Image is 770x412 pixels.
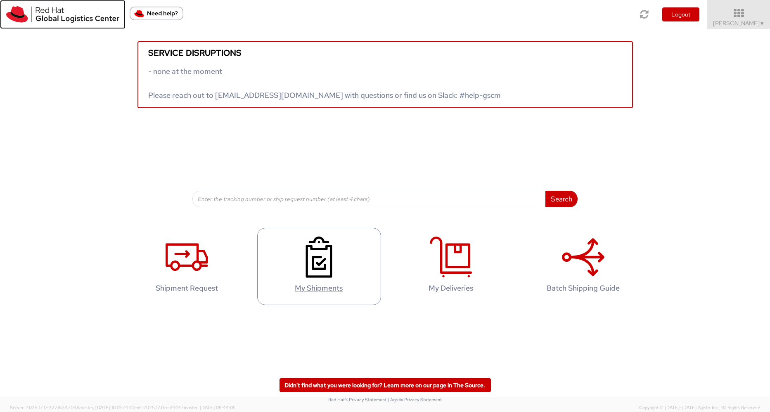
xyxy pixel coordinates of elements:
[389,228,513,305] a: My Deliveries
[192,191,546,207] input: Enter the tracking number or ship request number (at least 4 chars)
[125,228,249,305] a: Shipment Request
[134,284,240,292] h4: Shipment Request
[760,20,765,27] span: ▼
[130,7,183,20] button: Need help?
[6,6,119,23] img: rh-logistics-00dfa346123c4ec078e1.svg
[280,378,491,392] a: Didn't find what you were looking for? Learn more on our page in The Source.
[137,41,633,108] a: Service disruptions - none at the moment Please reach out to [EMAIL_ADDRESS][DOMAIN_NAME] with qu...
[10,405,128,410] span: Server: 2025.17.0-327f6347098
[149,48,622,57] h5: Service disruptions
[184,405,236,410] span: master, [DATE] 08:44:05
[713,19,765,27] span: [PERSON_NAME]
[266,284,372,292] h4: My Shipments
[149,66,501,100] span: - none at the moment Please reach out to [EMAIL_ADDRESS][DOMAIN_NAME] with questions or find us o...
[257,228,381,305] a: My Shipments
[328,397,386,403] a: Red Hat's Privacy Statement
[129,405,236,410] span: Client: 2025.17.0-cb14447
[521,228,645,305] a: Batch Shipping Guide
[79,405,128,410] span: master, [DATE] 11:04:24
[545,191,578,207] button: Search
[388,397,442,403] a: | Agistix Privacy Statement
[530,284,637,292] h4: Batch Shipping Guide
[398,284,505,292] h4: My Deliveries
[639,405,760,411] span: Copyright © [DATE]-[DATE] Agistix Inc., All Rights Reserved
[662,7,699,21] button: Logout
